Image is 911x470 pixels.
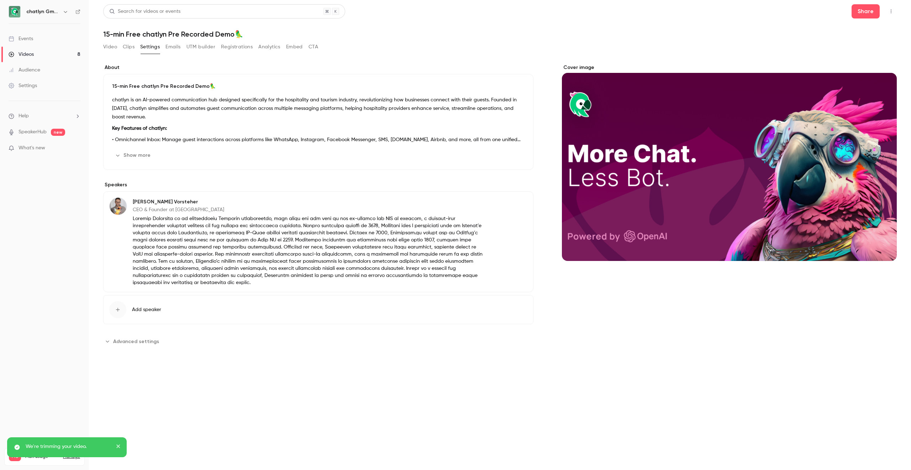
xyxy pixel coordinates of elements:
button: Advanced settings [103,336,163,347]
p: [PERSON_NAME] Vorsteher [133,198,487,205]
strong: Key Features of chatlyn: [112,126,167,131]
h1: 15-min Free chatlyn Pre Recorded Demo🦜 [103,30,897,38]
img: Nicolas Vorsteher [110,198,127,215]
button: close [116,443,121,452]
div: Nicolas Vorsteher[PERSON_NAME] VorsteherCEO & Founder at [GEOGRAPHIC_DATA]Loremip Dolorsita co ad... [103,191,533,292]
p: chatlyn is an AI-powered communication hub designed specifically for the hospitality and tourism ... [112,96,525,121]
button: Show more [112,150,155,161]
span: Advanced settings [113,338,159,345]
div: Videos [9,51,34,58]
div: Events [9,35,33,42]
p: 15-min Free chatlyn Pre Recorded Demo🦜 [112,83,525,90]
button: Video [103,41,117,53]
button: Share [852,4,880,18]
button: Embed [286,41,303,53]
span: What's new [19,144,45,152]
button: UTM builder [186,41,215,53]
div: Audience [9,66,40,74]
img: chatlyn GmbH [9,6,20,17]
label: About [103,64,533,71]
span: new [51,129,65,136]
a: SpeakerHub [19,128,47,136]
div: Settings [9,82,37,89]
button: Analytics [258,41,280,53]
label: Cover image [562,64,897,71]
section: Advanced settings [103,336,533,347]
span: Help [19,112,29,120]
p: Loremip Dolorsita co ad elitseddoeiu Temporin utlaboreetdo, magn aliqu eni adm veni qu nos ex-ull... [133,215,487,286]
label: Speakers [103,181,533,188]
button: Emails [165,41,180,53]
p: • Omnichannel Inbox: Manage guest interactions across platforms like WhatsApp, Instagram, Faceboo... [112,135,525,144]
button: Registrations [221,41,253,53]
button: CTA [309,41,318,53]
button: Clips [123,41,135,53]
div: Search for videos or events [109,8,180,15]
iframe: Noticeable Trigger [72,145,80,151]
button: Settings [140,41,160,53]
li: help-dropdown-opener [9,112,80,120]
p: We're trimming your video. [26,443,111,450]
h6: chatlyn GmbH [26,8,60,15]
p: CEO & Founder at [GEOGRAPHIC_DATA] [133,206,487,213]
span: Add speaker [132,306,161,313]
button: Top Bar Actions [885,6,897,17]
section: Cover image [562,64,897,261]
button: Add speaker [103,295,533,324]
